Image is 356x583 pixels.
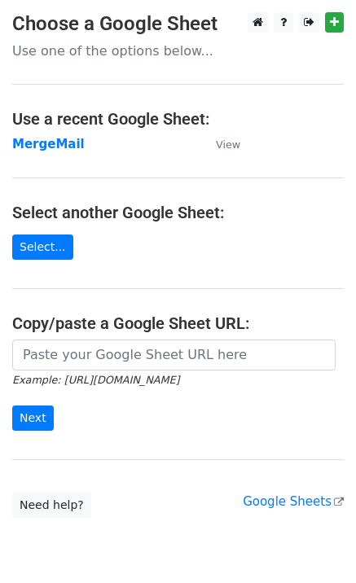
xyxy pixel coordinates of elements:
a: View [200,137,240,151]
a: Google Sheets [243,494,344,509]
h4: Select another Google Sheet: [12,203,344,222]
small: Example: [URL][DOMAIN_NAME] [12,374,179,386]
small: View [216,138,240,151]
p: Use one of the options below... [12,42,344,59]
h4: Use a recent Google Sheet: [12,109,344,129]
h4: Copy/paste a Google Sheet URL: [12,313,344,333]
h3: Choose a Google Sheet [12,12,344,36]
a: Need help? [12,493,91,518]
input: Paste your Google Sheet URL here [12,340,336,370]
input: Next [12,405,54,431]
a: Select... [12,235,73,260]
a: MergeMail [12,137,85,151]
